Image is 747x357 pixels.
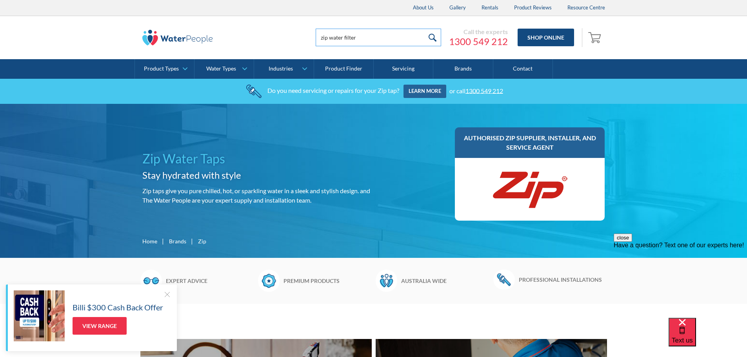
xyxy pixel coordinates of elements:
[142,149,371,168] h1: Zip Water Taps
[140,270,162,292] img: Glasses
[254,59,313,79] a: Industries
[73,301,163,313] h5: Billi $300 Cash Back Offer
[198,237,206,245] div: Zip
[14,290,65,341] img: Billi $300 Cash Back Offer
[161,236,165,246] div: |
[284,277,372,285] h6: Premium products
[258,270,280,292] img: Badge
[144,65,179,72] div: Product Types
[166,277,254,285] h6: Expert advice
[586,28,605,47] a: Open empty cart
[519,275,607,284] h6: Professional installations
[449,28,508,36] div: Call the experts
[142,237,157,245] a: Home
[314,59,374,79] a: Product Finder
[142,168,371,182] h2: Stay hydrated with style
[135,59,194,79] a: Product Types
[449,36,508,47] a: 1300 549 212
[401,277,489,285] h6: Australia wide
[465,87,503,94] a: 1300 549 212
[316,29,441,46] input: Search products
[614,234,747,328] iframe: podium webchat widget prompt
[588,31,603,43] img: shopping cart
[169,237,186,245] a: Brands
[142,186,371,205] p: Zip taps give you pure chilled, hot, or sparkling water in a sleek and stylish design. and The Wa...
[73,317,127,335] a: View Range
[493,59,553,79] a: Contact
[269,65,293,72] div: Industries
[669,318,747,357] iframe: podium webchat widget bubble
[374,59,433,79] a: Servicing
[463,133,597,152] h3: Authorised Zip supplier, installer, and service agent
[194,59,254,79] a: Water Types
[433,59,493,79] a: Brands
[493,270,515,289] img: Wrench
[518,29,574,46] a: Shop Online
[190,236,194,246] div: |
[403,85,446,98] a: Learn more
[376,270,397,292] img: Waterpeople Symbol
[449,87,503,94] div: or call
[206,65,236,72] div: Water Types
[491,166,569,213] img: Zip
[267,87,399,94] div: Do you need servicing or repairs for your Zip tap?
[142,30,213,45] img: The Water People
